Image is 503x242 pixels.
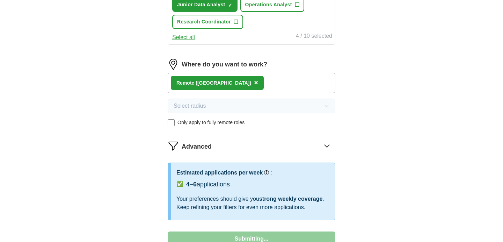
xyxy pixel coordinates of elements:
img: location.png [168,59,179,70]
div: Your preferences should give you . Keep refining your filters for even more applications. [176,195,329,212]
span: ✓ [228,2,232,8]
h3: Estimated applications per week [176,169,263,177]
span: strong weekly coverage [259,196,322,202]
span: Select radius [174,102,206,110]
span: Junior Data Analyst [177,1,225,8]
h3: : [270,169,272,177]
label: Where do you want to work? [182,60,267,69]
div: applications [186,180,230,189]
span: Operations Analyst [245,1,292,8]
img: filter [168,140,179,151]
button: × [254,78,258,88]
span: Advanced [182,142,212,151]
div: 4 / 10 selected [296,32,332,42]
span: 4–6 [186,181,197,188]
button: Select radius [168,99,335,113]
input: Only apply to fully remote roles [168,119,175,126]
span: Only apply to fully remote roles [177,119,245,126]
button: Research Coordinator [172,15,243,29]
span: Research Coordinator [177,18,231,26]
span: ✅ [176,180,183,188]
div: Remote ([GEOGRAPHIC_DATA]) [176,79,251,87]
button: Select all [172,33,195,42]
span: × [254,79,258,86]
